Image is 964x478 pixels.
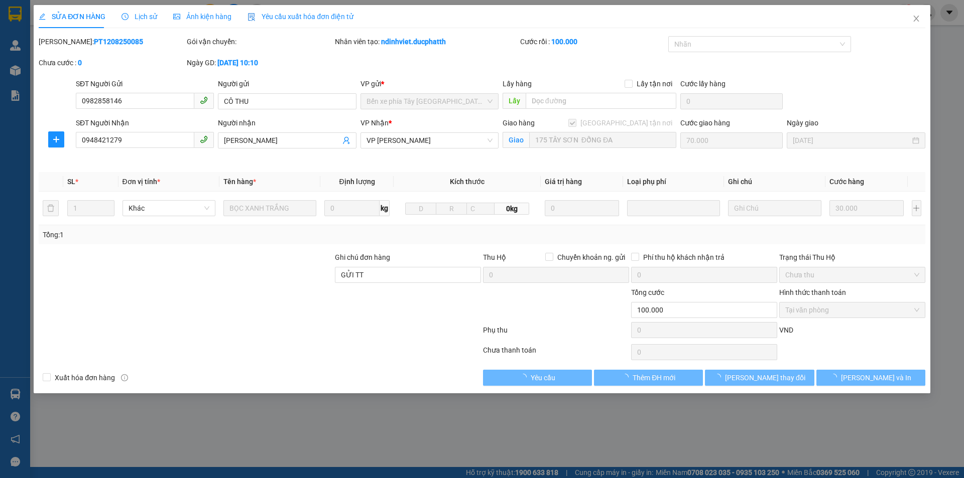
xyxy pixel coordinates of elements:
[779,326,793,334] span: VND
[39,36,185,47] div: [PERSON_NAME]:
[793,135,910,146] input: Ngày giao
[223,200,316,216] input: VD: Bàn, Ghế
[551,38,577,46] b: 100.000
[43,200,59,216] button: delete
[466,203,495,215] input: C
[503,93,526,109] span: Lấy
[360,119,389,127] span: VP Nhận
[503,132,529,148] span: Giao
[173,13,180,20] span: picture
[436,203,467,215] input: R
[705,370,814,386] button: [PERSON_NAME] thay đổi
[594,370,703,386] button: Thêm ĐH mới
[483,253,506,261] span: Thu Hộ
[122,13,157,21] span: Lịch sử
[335,36,518,47] div: Nhân viên tạo:
[529,132,676,148] input: Giao tận nơi
[841,372,911,383] span: [PERSON_NAME] và In
[51,372,119,383] span: Xuất hóa đơn hàng
[335,267,481,283] input: Ghi chú đơn hàng
[829,178,864,186] span: Cước hàng
[49,135,64,143] span: plus
[78,59,82,67] b: 0
[680,93,783,109] input: Cước lấy hàng
[495,203,529,215] span: 0kg
[714,374,725,381] span: loading
[173,13,231,21] span: Ảnh kiện hàng
[623,172,724,192] th: Loại phụ phí
[76,117,214,128] div: SĐT Người Nhận
[335,253,390,261] label: Ghi chú đơn hàng
[785,302,919,317] span: Tại văn phòng
[218,117,356,128] div: Người nhận
[680,119,730,127] label: Cước giao hàng
[633,372,675,383] span: Thêm ĐH mới
[680,80,726,88] label: Cước lấy hàng
[200,135,208,143] span: phone
[779,252,925,263] div: Trạng thái Thu Hộ
[380,200,390,216] span: kg
[680,132,783,148] input: Cước giao hàng
[39,13,105,21] span: SỬA ĐƠN HÀNG
[631,288,664,296] span: Tổng cước
[217,59,258,67] b: [DATE] 10:10
[187,57,333,68] div: Ngày GD:
[367,133,493,148] span: VP Ngọc Hồi
[526,93,676,109] input: Dọc đường
[531,372,555,383] span: Yêu cầu
[381,38,446,46] b: ndinhviet.ducphatth
[218,78,356,89] div: Người gửi
[248,13,256,21] img: icon
[912,15,920,23] span: close
[482,345,630,362] div: Chưa thanh toán
[728,200,821,216] input: Ghi Chú
[779,288,846,296] label: Hình thức thanh toán
[94,38,143,46] b: PT1208250085
[576,117,676,128] span: [GEOGRAPHIC_DATA] tận nơi
[129,201,209,216] span: Khác
[830,374,841,381] span: loading
[545,178,582,186] span: Giá trị hàng
[483,370,592,386] button: Yêu cầu
[248,13,353,21] span: Yêu cầu xuất hóa đơn điện tử
[520,374,531,381] span: loading
[187,36,333,47] div: Gói vận chuyển:
[553,252,629,263] span: Chuyển khoản ng. gửi
[76,78,214,89] div: SĐT Người Gửi
[223,178,256,186] span: Tên hàng
[123,178,160,186] span: Đơn vị tính
[622,374,633,381] span: loading
[787,119,818,127] label: Ngày giao
[450,178,485,186] span: Kích thước
[503,119,535,127] span: Giao hàng
[342,136,350,144] span: user-add
[339,178,375,186] span: Định lượng
[639,252,729,263] span: Phí thu hộ khách nhận trả
[43,229,372,240] div: Tổng: 1
[785,267,919,282] span: Chưa thu
[724,172,825,192] th: Ghi chú
[405,203,436,215] input: D
[367,94,493,109] span: Bến xe phía Tây Thanh Hóa
[39,57,185,68] div: Chưa cước :
[121,374,128,381] span: info-circle
[545,200,620,216] input: 0
[902,5,930,33] button: Close
[48,131,64,147] button: plus
[67,178,75,186] span: SL
[912,200,921,216] button: plus
[816,370,925,386] button: [PERSON_NAME] và In
[200,96,208,104] span: phone
[122,13,129,20] span: clock-circle
[725,372,805,383] span: [PERSON_NAME] thay đổi
[829,200,904,216] input: 0
[633,78,676,89] span: Lấy tận nơi
[482,325,630,342] div: Phụ thu
[503,80,532,88] span: Lấy hàng
[39,13,46,20] span: edit
[360,78,499,89] div: VP gửi
[520,36,666,47] div: Cước rồi :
